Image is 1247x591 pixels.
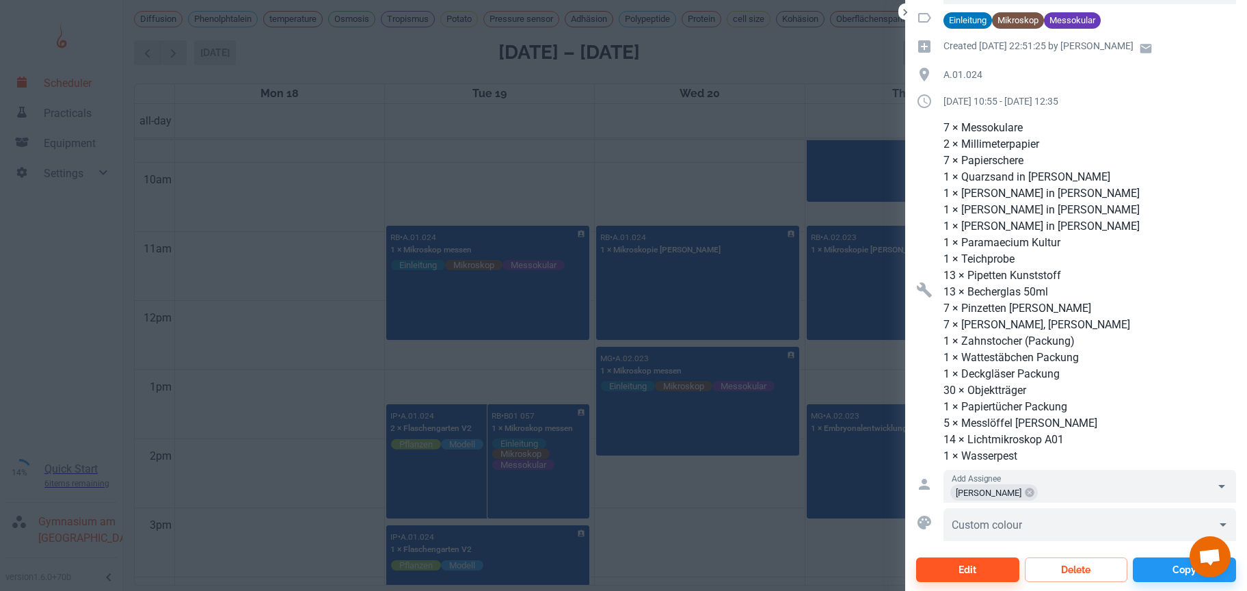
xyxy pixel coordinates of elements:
p: 1 × [PERSON_NAME] in [PERSON_NAME] [943,202,1236,218]
div: [PERSON_NAME] [950,484,1038,501]
svg: Custom colour [916,514,933,531]
p: 1 × Papiertücher Packung [943,399,1236,415]
p: A.01.024 [943,67,1236,82]
p: 30 × Objektträger [943,382,1236,399]
p: 5 × Messlöffel [PERSON_NAME] [943,415,1236,432]
p: 1 × Paramaecium Kultur [943,235,1236,251]
svg: Duration [916,93,933,109]
p: 13 × Pipetten Kunststoff [943,267,1236,284]
p: 1 × Quarzsand in [PERSON_NAME] [943,169,1236,185]
p: Created [DATE] 22:51:25 by [PERSON_NAME] [943,38,1134,53]
p: 1 × Teichprobe [943,251,1236,267]
svg: Assigned to [916,476,933,492]
p: 1 × Wasserpest [943,448,1236,464]
button: Edit [916,557,1019,582]
button: Copy [1133,557,1236,582]
button: Open [1212,477,1231,496]
svg: Activity tags [916,10,933,26]
svg: Location [916,66,933,83]
p: 1 × [PERSON_NAME] in [PERSON_NAME] [943,218,1236,235]
svg: Resources [916,282,933,298]
label: Add Assignee [952,473,1001,484]
p: [DATE] 10:55 - [DATE] 12:35 [943,94,1236,109]
p: 1 × [PERSON_NAME] in [PERSON_NAME] [943,185,1236,202]
p: 14 × Lichtmikroskop A01 [943,432,1236,448]
p: 2 × Millimeterpapier [943,136,1236,153]
p: 1 × Wattestäbchen Packung [943,350,1236,366]
a: Chat öffnen [1190,536,1231,577]
svg: Creation time [916,38,933,55]
span: [PERSON_NAME] [950,485,1027,501]
p: 13 × Becherglas 50ml [943,284,1236,300]
p: 7 × [PERSON_NAME], [PERSON_NAME] [943,317,1236,333]
p: 7 × Messokulare [943,120,1236,136]
p: 1 × Deckgläser Packung [943,366,1236,382]
p: 7 × Papierschere [943,153,1236,169]
span: Einleitung [943,14,992,27]
a: Email user [1134,36,1158,61]
button: Close [898,5,912,19]
button: Delete [1025,557,1128,582]
div: ​ [943,508,1236,541]
span: Mikroskop [992,14,1044,27]
p: 7 × Pinzetten [PERSON_NAME] [943,300,1236,317]
span: Messokular [1044,14,1101,27]
p: 1 × Zahnstocher (Packung) [943,333,1236,350]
